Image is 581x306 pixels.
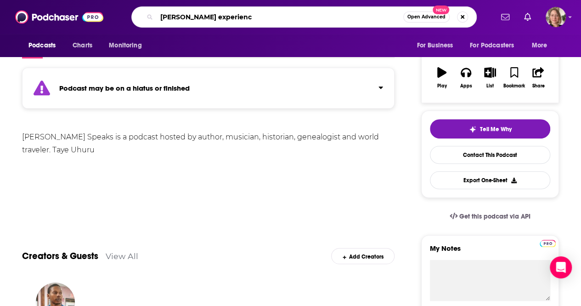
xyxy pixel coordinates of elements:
a: View All [106,251,138,261]
button: open menu [525,37,559,54]
label: My Notes [430,244,550,260]
button: Share [526,61,550,94]
button: List [478,61,502,94]
span: More [532,39,547,52]
button: open menu [22,37,68,54]
button: Open AdvancedNew [403,12,450,23]
a: Show notifications dropdown [497,9,513,25]
a: Creators & Guests [22,250,98,262]
span: Open Advanced [407,15,446,19]
button: open menu [102,37,153,54]
span: Charts [73,39,92,52]
div: Apps [460,83,472,89]
div: Open Intercom Messenger [550,256,572,278]
img: Podchaser - Follow, Share and Rate Podcasts [15,8,103,26]
span: For Business [417,39,453,52]
button: open menu [464,37,527,54]
span: Get this podcast via API [459,213,530,220]
a: Contact This Podcast [430,146,550,164]
a: Charts [67,37,98,54]
button: Play [430,61,454,94]
button: tell me why sparkleTell Me Why [430,119,550,139]
button: Export One-Sheet [430,171,550,189]
div: Add Creators [331,248,394,264]
strong: Podcast may be on a hiatus or finished [59,84,190,92]
button: Show profile menu [546,7,566,27]
button: open menu [410,37,464,54]
button: Apps [454,61,478,94]
input: Search podcasts, credits, & more... [157,10,403,24]
div: Bookmark [503,83,525,89]
img: tell me why sparkle [469,126,476,133]
span: For Podcasters [470,39,514,52]
img: User Profile [546,7,566,27]
span: Monitoring [109,39,141,52]
div: List [486,83,494,89]
section: Click to expand status details [22,73,395,109]
a: Get this podcast via API [442,205,538,228]
div: Share [532,83,544,89]
div: Play [437,83,447,89]
span: Tell Me Why [480,126,512,133]
span: New [433,6,449,14]
div: Search podcasts, credits, & more... [131,6,477,28]
img: Podchaser Pro [540,240,556,247]
span: Logged in as AriFortierPr [546,7,566,27]
span: Podcasts [28,39,56,52]
div: [PERSON_NAME] Speaks is a podcast hosted by author, musician, historian, genealogist and world tr... [22,131,395,156]
a: Pro website [540,238,556,247]
a: Show notifications dropdown [520,9,535,25]
button: Bookmark [502,61,526,94]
